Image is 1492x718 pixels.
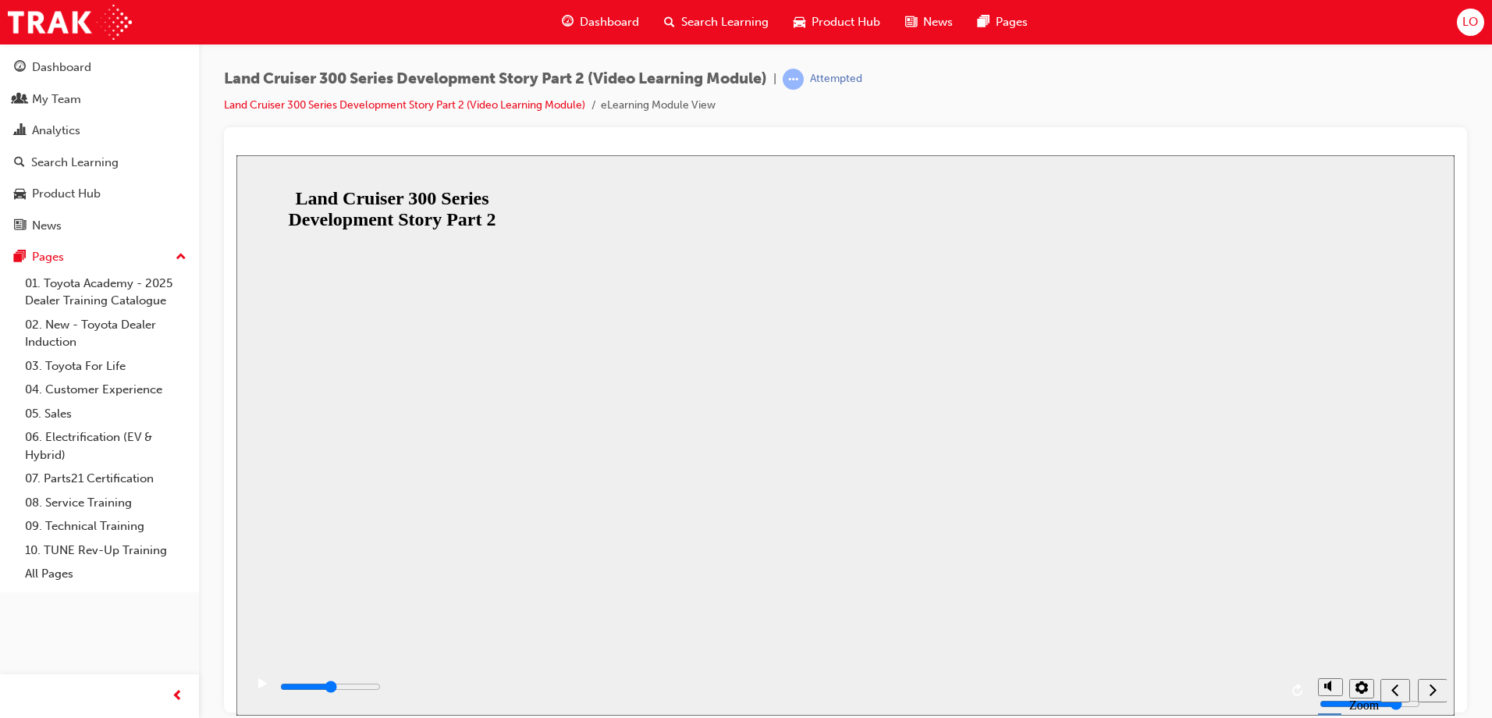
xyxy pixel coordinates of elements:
[8,510,1074,560] div: playback controls
[905,12,917,32] span: news-icon
[176,247,186,268] span: up-icon
[580,13,639,31] span: Dashboard
[664,12,675,32] span: search-icon
[601,97,716,115] li: eLearning Module View
[6,50,193,243] button: DashboardMy TeamAnalyticsSearch LearningProduct HubNews
[19,313,193,354] a: 02. New - Toyota Dealer Induction
[1144,524,1174,547] button: previous
[965,6,1040,38] a: pages-iconPages
[1457,9,1484,36] button: LO
[1050,524,1074,547] button: replay
[8,522,34,549] button: play/pause
[14,124,26,138] span: chart-icon
[783,69,804,90] span: learningRecordVerb_ATTEMPT-icon
[1083,542,1184,555] input: volume
[19,467,193,491] a: 07. Parts21 Certification
[923,13,953,31] span: News
[6,243,193,272] button: Pages
[1082,523,1107,541] button: volume
[32,122,80,140] div: Analytics
[773,70,776,88] span: |
[996,13,1028,31] span: Pages
[19,272,193,313] a: 01. Toyota Academy - 2025 Dealer Training Catalogue
[810,72,862,87] div: Attempted
[14,61,26,75] span: guage-icon
[893,6,965,38] a: news-iconNews
[6,53,193,82] a: Dashboard
[19,491,193,515] a: 08. Service Training
[32,217,62,235] div: News
[19,425,193,467] a: 06. Electrification (EV & Hybrid)
[1082,510,1136,560] div: misc controls
[44,525,144,538] input: slide progress
[172,687,183,706] span: prev-icon
[14,187,26,201] span: car-icon
[812,13,880,31] span: Product Hub
[6,116,193,145] a: Analytics
[32,59,91,76] div: Dashboard
[19,562,193,586] a: All Pages
[224,70,767,88] span: Land Cruiser 300 Series Development Story Part 2 (Video Learning Module)
[1462,13,1478,31] span: LO
[781,6,893,38] a: car-iconProduct Hub
[19,538,193,563] a: 10. TUNE Rev-Up Training
[6,211,193,240] a: News
[32,91,81,108] div: My Team
[14,93,26,107] span: people-icon
[562,12,574,32] span: guage-icon
[794,12,805,32] span: car-icon
[1113,524,1138,543] button: settings
[32,185,101,203] div: Product Hub
[1113,543,1142,585] label: Zoom to fit
[6,179,193,208] a: Product Hub
[1181,524,1211,547] button: next
[32,248,64,266] div: Pages
[14,219,26,233] span: news-icon
[1144,510,1210,560] nav: slide navigation
[6,85,193,114] a: My Team
[14,251,26,265] span: pages-icon
[19,402,193,426] a: 05. Sales
[978,12,989,32] span: pages-icon
[8,5,132,40] img: Trak
[681,13,769,31] span: Search Learning
[224,98,585,112] a: Land Cruiser 300 Series Development Story Part 2 (Video Learning Module)
[19,354,193,379] a: 03. Toyota For Life
[14,156,25,170] span: search-icon
[652,6,781,38] a: search-iconSearch Learning
[6,148,193,177] a: Search Learning
[31,154,119,172] div: Search Learning
[19,514,193,538] a: 09. Technical Training
[19,378,193,402] a: 04. Customer Experience
[549,6,652,38] a: guage-iconDashboard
